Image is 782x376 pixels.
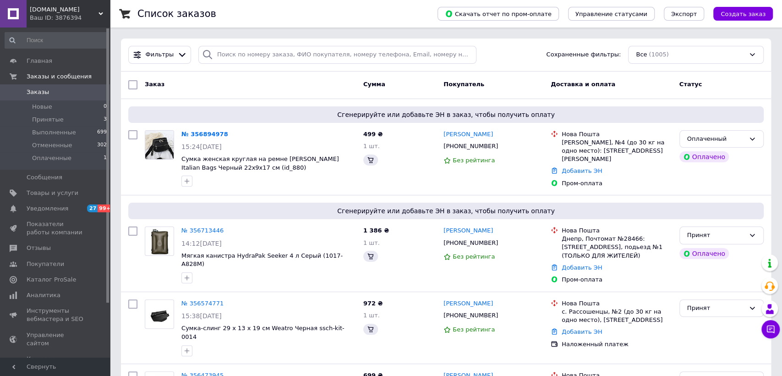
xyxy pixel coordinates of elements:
[137,8,216,19] h1: Список заказов
[636,50,647,59] span: Все
[145,227,174,256] a: Фото товару
[443,81,484,88] span: Покупатель
[363,143,380,149] span: 1 шт.
[32,141,72,149] span: Отмененные
[27,88,49,96] span: Заказы
[27,220,85,237] span: Показатели работы компании
[363,227,389,234] span: 1 386 ₴
[562,264,602,271] a: Добавить ЭН
[32,116,64,124] span: Принятые
[562,276,672,284] div: Пром-оплата
[761,320,780,338] button: Чат с покупателем
[575,11,647,17] span: Управление статусами
[443,130,493,139] a: [PERSON_NAME]
[181,312,222,320] span: 15:38[DATE]
[146,50,174,59] span: Фильтры
[145,131,174,159] img: Фото товару
[27,173,62,182] span: Сообщения
[562,340,672,348] div: Наложенный платеж
[453,326,495,333] span: Без рейтинга
[562,167,602,174] a: Добавить ЭН
[149,300,170,328] img: Фото товару
[443,299,493,308] a: [PERSON_NAME]
[721,11,766,17] span: Создать заказ
[132,110,760,119] span: Сгенерируйте или добавьте ЭН в заказ, чтобы получить оплату
[687,231,745,240] div: Принят
[363,239,380,246] span: 1 шт.
[562,179,672,188] div: Пром-оплата
[679,81,702,88] span: Статус
[562,227,672,235] div: Нова Пошта
[27,57,52,65] span: Главная
[32,103,52,111] span: Новые
[445,10,552,18] span: Скачать отчет по пром-оплате
[562,235,672,260] div: Днепр, Почтомат №28466: [STREET_ADDRESS], подьезд №1 (ТОЛЬКО ДЛЯ ЖИТЕЛЕЙ)
[145,81,164,88] span: Заказ
[687,304,745,313] div: Принят
[149,227,170,255] img: Фото товару
[442,237,500,249] div: [PHONE_NUMBER]
[181,325,345,340] a: Сумка-слинг 29 x 13 x 19 см Weatro Черная ssch-kit-0014
[181,252,343,268] a: Мягкая канистра HydraPak Seeker 4 л Серый (1017-A828M)
[443,227,493,235] a: [PERSON_NAME]
[546,50,621,59] span: Сохраненные фильтры:
[27,189,78,197] span: Товары и услуги
[181,300,224,307] a: № 356574771
[30,6,98,14] span: Yevo.com.ua
[104,103,107,111] span: 0
[32,128,76,137] span: Выполненные
[30,14,110,22] div: Ваш ID: 3876394
[27,291,60,299] span: Аналитика
[27,355,85,371] span: Кошелек компании
[181,240,222,247] span: 14:12[DATE]
[145,130,174,160] a: Фото товару
[181,131,228,138] a: № 356894978
[568,7,655,21] button: Управление статусами
[27,307,85,323] span: Инструменты вебмастера и SEO
[104,154,107,162] span: 1
[679,151,729,162] div: Оплачено
[562,299,672,308] div: Нова Пошта
[104,116,107,124] span: 3
[5,32,108,49] input: Поиск
[664,7,704,21] button: Экспорт
[27,276,76,284] span: Каталог ProSale
[551,81,615,88] span: Доставка и оплата
[98,205,113,212] span: 99+
[27,244,51,252] span: Отзывы
[562,138,672,164] div: [PERSON_NAME], №4 (до 30 кг на одно место): [STREET_ADDRESS][PERSON_NAME]
[27,331,85,348] span: Управление сайтом
[713,7,773,21] button: Создать заказ
[687,134,745,144] div: Оплаченный
[97,128,107,137] span: 699
[671,11,697,17] span: Экспорт
[649,51,668,58] span: (1005)
[562,130,672,138] div: Нова Пошта
[562,328,602,335] a: Добавить ЭН
[97,141,107,149] span: 302
[27,72,92,81] span: Заказы и сообщения
[145,299,174,329] a: Фото товару
[363,312,380,319] span: 1 шт.
[181,227,224,234] a: № 356713446
[181,155,339,171] a: Сумка женская круглая на ремне [PERSON_NAME] Italian Bags Черный 22x9x17 см (id_880)
[363,131,383,138] span: 499 ₴
[704,10,773,17] a: Создать заказ
[132,206,760,216] span: Сгенерируйте или добавьте ЭН в заказ, чтобы получить оплату
[453,157,495,164] span: Без рейтинга
[198,46,477,64] input: Поиск по номеру заказа, ФИО покупателя, номеру телефона, Email, номеру накладной
[442,310,500,321] div: [PHONE_NUMBER]
[27,205,68,213] span: Уведомления
[181,143,222,150] span: 15:24[DATE]
[363,81,385,88] span: Сумма
[442,140,500,152] div: [PHONE_NUMBER]
[32,154,71,162] span: Оплаченные
[87,205,98,212] span: 27
[437,7,559,21] button: Скачать отчет по пром-оплате
[453,253,495,260] span: Без рейтинга
[679,248,729,259] div: Оплачено
[562,308,672,324] div: с. Рассошенцы, №2 (до 30 кг на одно место), [STREET_ADDRESS]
